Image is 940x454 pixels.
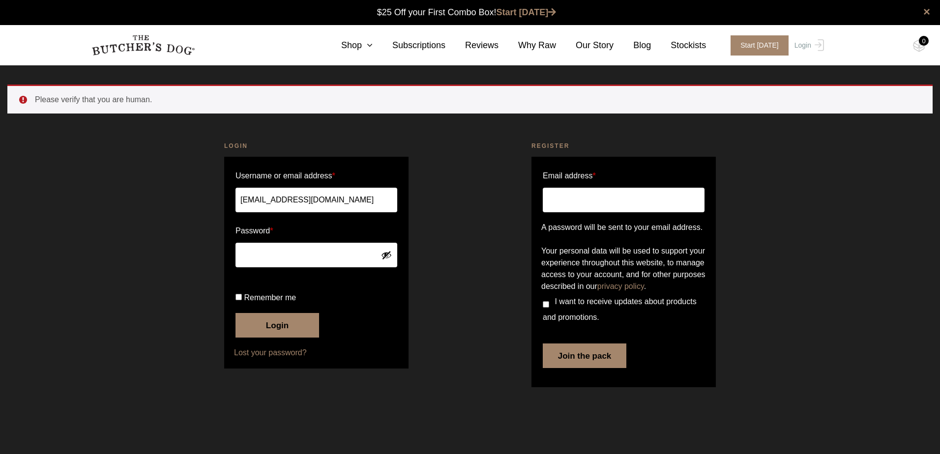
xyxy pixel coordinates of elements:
[235,223,397,239] label: Password
[499,39,556,52] a: Why Raw
[497,7,557,17] a: Start [DATE]
[381,250,392,260] button: Show password
[234,347,399,359] a: Lost your password?
[556,39,614,52] a: Our Story
[651,39,706,52] a: Stockists
[541,222,706,233] p: A password will be sent to your email address.
[531,141,716,151] h2: Register
[919,36,929,46] div: 0
[373,39,445,52] a: Subscriptions
[244,293,296,302] span: Remember me
[322,39,373,52] a: Shop
[731,35,789,56] span: Start [DATE]
[235,294,242,300] input: Remember me
[543,301,549,308] input: I want to receive updates about products and promotions.
[614,39,651,52] a: Blog
[235,168,397,184] label: Username or email address
[923,6,930,18] a: close
[543,168,596,184] label: Email address
[35,94,917,106] li: Please verify that you are human.
[721,35,792,56] a: Start [DATE]
[543,297,697,321] span: I want to receive updates about products and promotions.
[445,39,499,52] a: Reviews
[543,343,626,368] button: Join the pack
[235,313,319,338] button: Login
[541,245,706,292] p: Your personal data will be used to support your experience throughout this website, to manage acc...
[224,141,409,151] h2: Login
[913,39,925,52] img: TBD_Cart-Empty.png
[792,35,824,56] a: Login
[597,282,644,290] a: privacy policy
